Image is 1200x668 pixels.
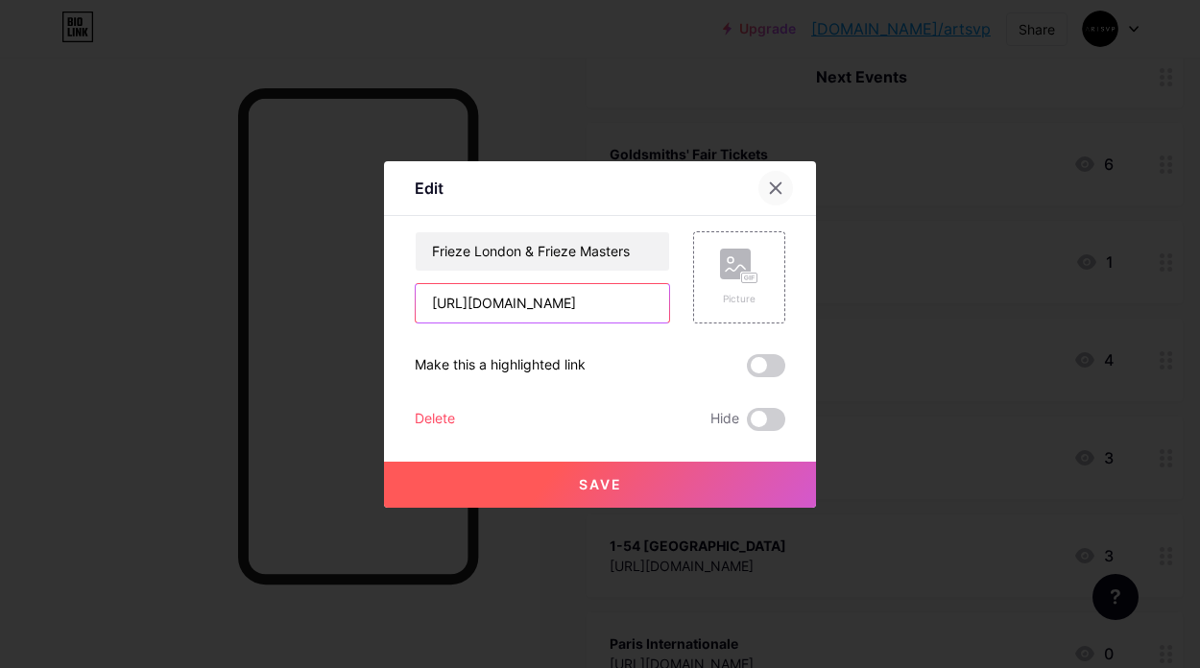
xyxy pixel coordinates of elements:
[415,408,455,431] div: Delete
[415,177,444,200] div: Edit
[415,354,586,377] div: Make this a highlighted link
[710,408,739,431] span: Hide
[416,284,669,322] input: URL
[416,232,669,271] input: Title
[579,476,622,492] span: Save
[384,462,816,508] button: Save
[720,292,758,306] div: Picture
